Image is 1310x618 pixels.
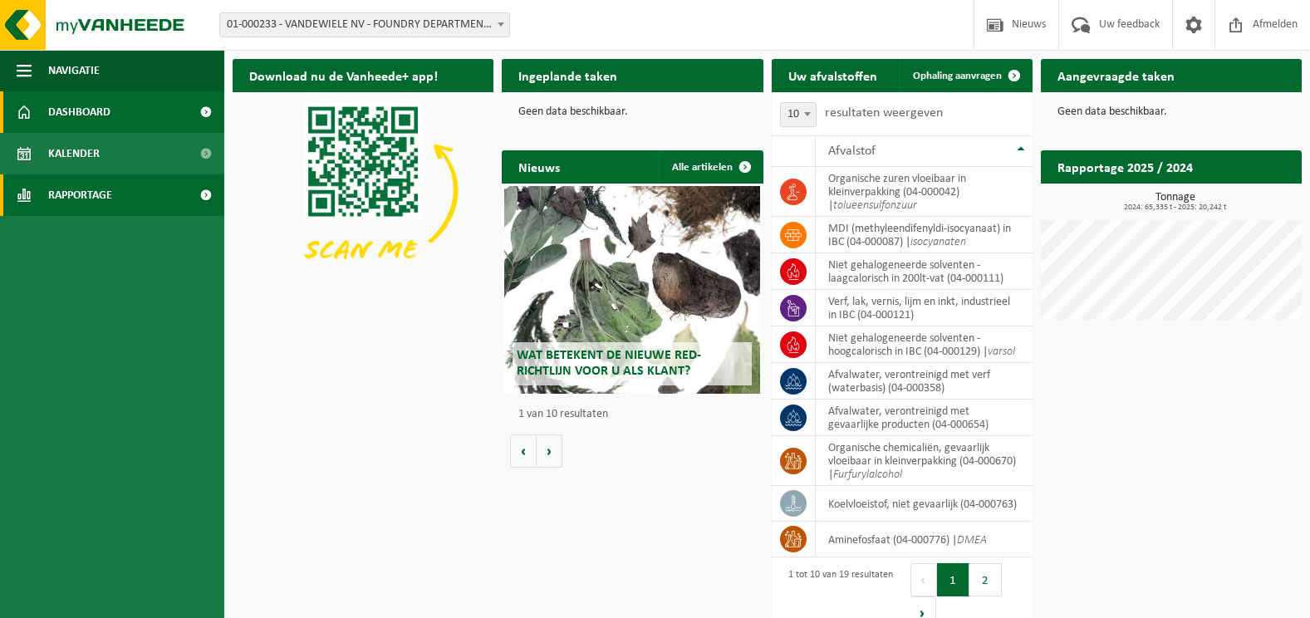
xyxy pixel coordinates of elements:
p: Geen data beschikbaar. [1057,106,1285,118]
span: Dashboard [48,91,110,133]
span: Kalender [48,133,100,174]
td: niet gehalogeneerde solventen - laagcalorisch in 200lt-vat (04-000111) [816,253,1033,290]
td: organische chemicaliën, gevaarlijk vloeibaar in kleinverpakking (04-000670) | [816,436,1033,486]
span: Afvalstof [828,145,876,158]
a: Ophaling aanvragen [900,59,1031,92]
h2: Download nu de Vanheede+ app! [233,59,454,91]
h2: Nieuws [502,150,576,183]
button: Vorige [510,434,537,468]
i: varsol [988,346,1015,358]
i: tolueensulfonzuur [833,199,917,212]
p: 1 van 10 resultaten [518,409,754,420]
p: Geen data beschikbaar. [518,106,746,118]
h2: Uw afvalstoffen [772,59,894,91]
h2: Ingeplande taken [502,59,634,91]
span: 10 [780,102,817,127]
i: Furfurylalcohol [833,468,902,481]
span: Navigatie [48,50,100,91]
label: resultaten weergeven [825,106,943,120]
span: Ophaling aanvragen [913,71,1002,81]
button: Volgende [537,434,562,468]
td: afvalwater, verontreinigd met verf (waterbasis) (04-000358) [816,363,1033,400]
td: verf, lak, vernis, lijm en inkt, industrieel in IBC (04-000121) [816,290,1033,326]
span: 2024: 65,335 t - 2025: 20,242 t [1049,204,1302,212]
span: 01-000233 - VANDEWIELE NV - FOUNDRY DEPARTMENT - MARKE [220,13,509,37]
button: 1 [937,563,969,596]
button: Previous [910,563,937,596]
a: Wat betekent de nieuwe RED-richtlijn voor u als klant? [504,186,760,394]
td: aminefosfaat (04-000776) | [816,522,1033,557]
td: koelvloeistof, niet gevaarlijk (04-000763) [816,486,1033,522]
td: afvalwater, verontreinigd met gevaarlijke producten (04-000654) [816,400,1033,436]
td: niet gehalogeneerde solventen - hoogcalorisch in IBC (04-000129) | [816,326,1033,363]
h3: Tonnage [1049,192,1302,212]
td: MDI (methyleendifenyldi-isocyanaat) in IBC (04-000087) | [816,217,1033,253]
h2: Aangevraagde taken [1041,59,1191,91]
i: isocyanaten [910,236,966,248]
span: 10 [781,103,816,126]
span: Rapportage [48,174,112,216]
img: Download de VHEPlus App [233,92,493,288]
span: Wat betekent de nieuwe RED-richtlijn voor u als klant? [517,349,701,378]
a: Bekijk rapportage [1178,183,1300,216]
td: organische zuren vloeibaar in kleinverpakking (04-000042) | [816,167,1033,217]
a: Alle artikelen [659,150,762,184]
span: 01-000233 - VANDEWIELE NV - FOUNDRY DEPARTMENT - MARKE [219,12,510,37]
i: DMEA [957,534,987,547]
h2: Rapportage 2025 / 2024 [1041,150,1209,183]
button: 2 [969,563,1002,596]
